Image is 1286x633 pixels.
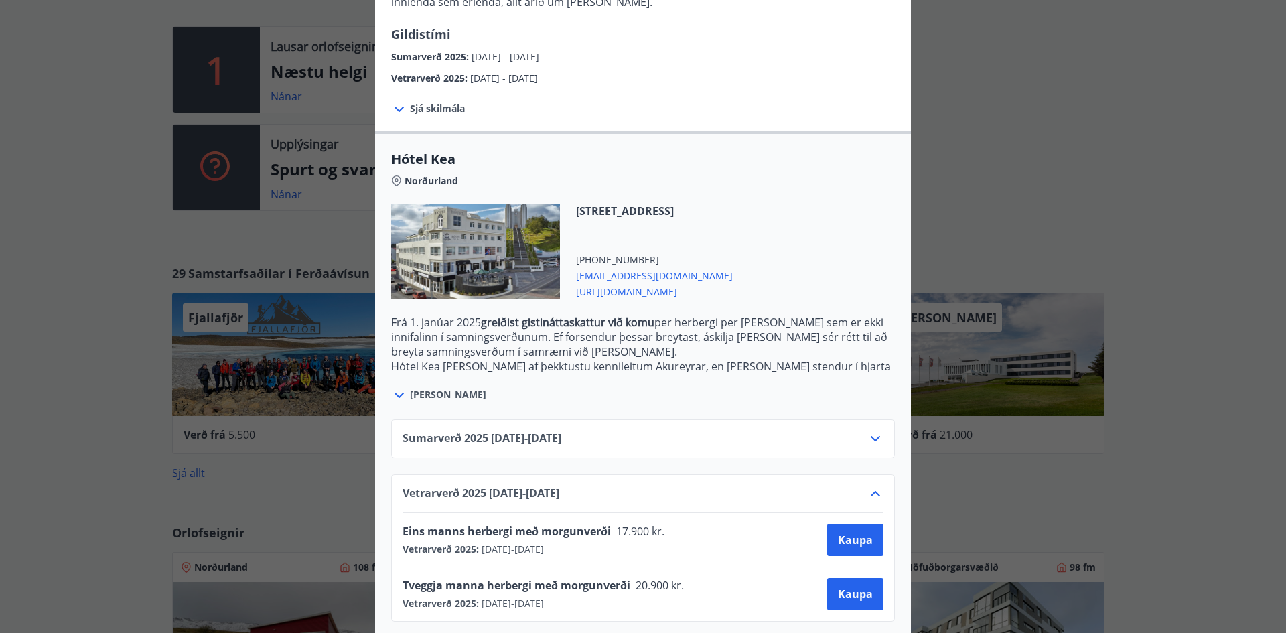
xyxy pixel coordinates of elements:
[481,315,654,330] strong: greiðist gistináttaskattur við komu
[391,150,895,169] span: Hótel Kea
[470,72,538,84] span: [DATE] - [DATE]
[576,253,733,267] span: [PHONE_NUMBER]
[576,267,733,283] span: [EMAIL_ADDRESS][DOMAIN_NAME]
[576,204,733,218] span: [STREET_ADDRESS]
[576,283,733,299] span: [URL][DOMAIN_NAME]
[391,50,472,63] span: Sumarverð 2025 :
[391,26,451,42] span: Gildistími
[472,50,539,63] span: [DATE] - [DATE]
[391,359,895,418] p: Hótel Kea [PERSON_NAME] af þekktustu kennileitum Akureyrar, en [PERSON_NAME] stendur í hjarta mið...
[391,72,470,84] span: Vetrarverð 2025 :
[405,174,458,188] span: Norðurland
[391,315,895,359] p: Frá 1. janúar 2025 per herbergi per [PERSON_NAME] sem er ekki innifalinn í samningsverðunum. Ef f...
[410,388,486,401] span: [PERSON_NAME]
[410,102,465,115] span: Sjá skilmála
